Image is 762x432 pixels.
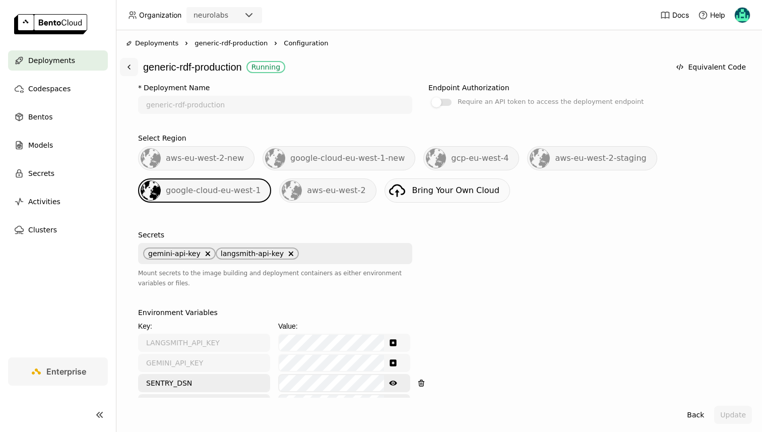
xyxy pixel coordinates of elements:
span: gcp-eu-west-4 [451,153,509,163]
span: langsmith-api-key, close by backspace [216,248,299,260]
button: Show password text [384,335,402,351]
div: Secrets [138,231,164,239]
div: Running [251,63,280,71]
span: Enterprise [46,366,86,377]
span: Deployments [28,54,75,67]
div: Deployments [126,38,178,48]
span: aws-eu-west-2-staging [555,153,646,163]
div: google-cloud-eu-west-1 [138,178,271,203]
svg: Delete [205,251,211,257]
span: Bring Your Own Cloud [412,186,499,195]
span: Secrets [28,167,54,179]
span: aws-eu-west-2-new [166,153,244,163]
div: gcp-eu-west-4 [423,146,519,170]
img: Calin Cojocaru [735,8,750,23]
nav: Breadcrumbs navigation [126,38,752,48]
div: google-cloud-eu-west-1-new [263,146,415,170]
a: Codespaces [8,79,108,99]
input: Key [139,395,269,411]
div: Mount secrets to the image building and deployment containers as either environment variables or ... [138,268,412,288]
span: Clusters [28,224,57,236]
div: aws-eu-west-2-new [138,146,255,170]
a: Bentos [8,107,108,127]
svg: Right [182,39,190,47]
div: Select Region [138,134,186,142]
span: generic-rdf-production [195,38,268,48]
span: Organization [139,11,181,20]
span: Configuration [284,38,328,48]
button: Back [681,406,710,424]
a: Bring Your Own Cloud [385,178,510,203]
div: Environment Variables [138,308,218,317]
svg: Show password text [389,379,397,387]
span: google-cloud-eu-west-1 [166,186,261,195]
button: Show password text [384,375,402,391]
input: name of deployment (autogenerated if blank) [139,97,411,113]
button: Update [714,406,752,424]
input: Selected gemini-api-key, langsmith-api-key. [300,249,301,259]
a: Secrets [8,163,108,183]
div: Require an API token to access the deployment endpoint [458,96,644,108]
input: Key [139,355,269,371]
span: gemini-api-key, close by backspace [143,248,216,260]
a: Enterprise [8,357,108,386]
div: generic-rdf-production [143,57,665,77]
div: Help [698,10,725,20]
div: neurolabs [194,10,228,20]
button: Equivalent Code [670,58,752,76]
input: Key [139,375,269,391]
svg: Right [272,39,280,47]
span: langsmith-api-key [221,250,284,258]
button: Show password text [384,355,402,371]
span: google-cloud-eu-west-1-new [290,153,405,163]
button: Show password text [384,395,402,411]
div: aws-eu-west-2 [279,178,376,203]
span: Models [28,139,53,151]
div: Key: [138,321,270,332]
a: Docs [660,10,689,20]
img: logo [14,14,87,34]
div: Value: [278,321,410,332]
a: Models [8,135,108,155]
a: Clusters [8,220,108,240]
span: Deployments [135,38,178,48]
input: Key [139,335,269,351]
span: Codespaces [28,83,71,95]
svg: Delete [288,251,294,257]
span: Help [710,11,725,20]
input: Selected neurolabs. [229,11,230,21]
a: Activities [8,192,108,212]
div: aws-eu-west-2-staging [527,146,657,170]
div: Endpoint Authorization [428,84,510,92]
a: Deployments [8,50,108,71]
span: Docs [672,11,689,20]
div: Deployment Name [144,84,210,92]
span: Bentos [28,111,52,123]
span: aws-eu-west-2 [307,186,365,195]
span: Activities [28,196,60,208]
span: gemini-api-key [148,250,201,258]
